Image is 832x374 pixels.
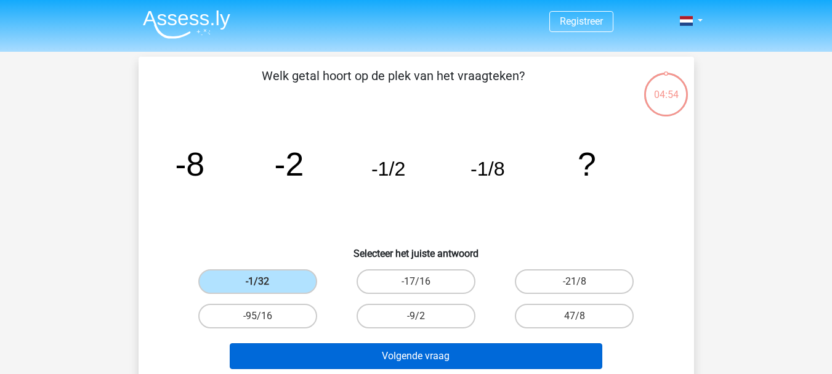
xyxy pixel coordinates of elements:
[198,269,317,294] label: -1/32
[230,343,602,369] button: Volgende vraag
[357,304,475,328] label: -9/2
[560,15,603,27] a: Registreer
[578,145,596,182] tspan: ?
[643,71,689,102] div: 04:54
[274,145,304,182] tspan: -2
[471,158,505,180] tspan: -1/8
[515,269,634,294] label: -21/8
[175,145,204,182] tspan: -8
[143,10,230,39] img: Assessly
[371,158,405,180] tspan: -1/2
[198,304,317,328] label: -95/16
[357,269,475,294] label: -17/16
[158,238,674,259] h6: Selecteer het juiste antwoord
[515,304,634,328] label: 47/8
[158,67,628,104] p: Welk getal hoort op de plek van het vraagteken?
